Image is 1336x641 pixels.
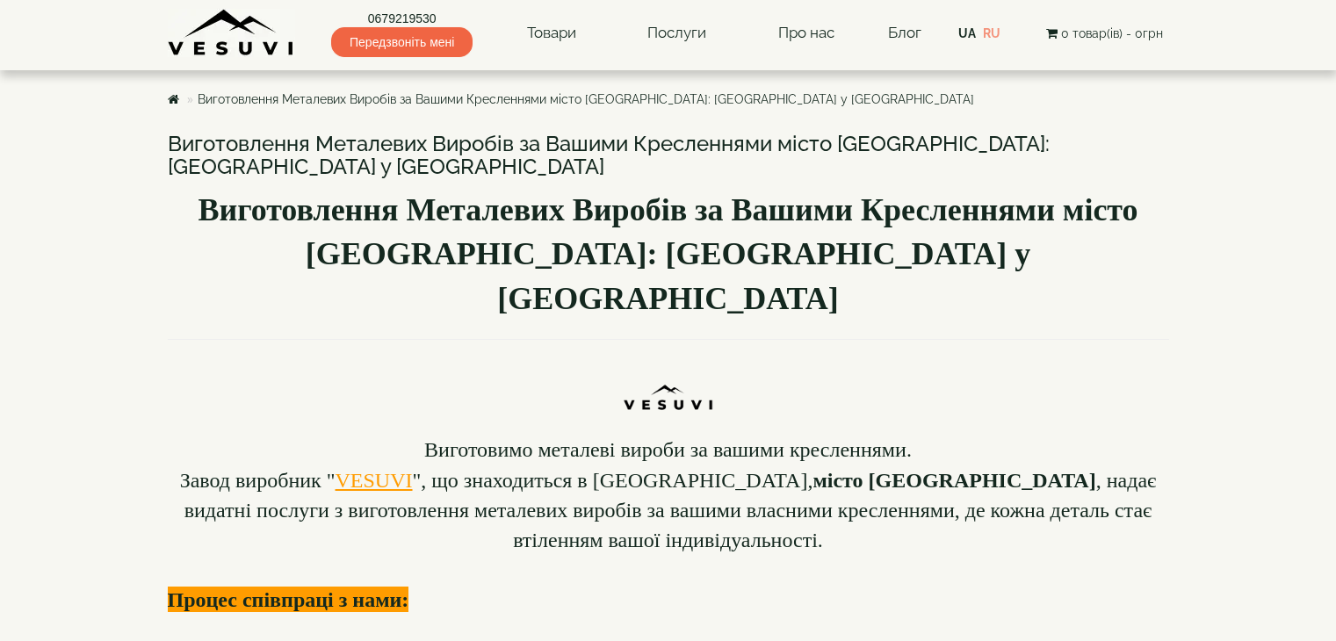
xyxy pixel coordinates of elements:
span: 0 товар(ів) - 0грн [1061,26,1163,40]
a: 0679219530 [331,10,473,27]
a: Товари [509,13,594,54]
font: Завод виробник " ", що знаходиться в [GEOGRAPHIC_DATA], , надає видатні послуги з виготовлення ме... [180,469,1157,551]
a: Виготовлення Металевих Виробів за Вашими Кресленнями місто [GEOGRAPHIC_DATA]: [GEOGRAPHIC_DATA] у... [198,92,974,106]
a: Про нас [761,13,852,54]
a: Блог [888,24,921,41]
a: Послуги [630,13,724,54]
img: Завод VESUVI [168,9,295,57]
a: ru [983,26,1000,40]
span: ua [958,26,976,40]
font: Виготовимо металеві вироби за вашими кресленнями. [424,438,912,461]
h3: Виготовлення Металевих Виробів за Вашими Кресленнями місто [GEOGRAPHIC_DATA]: [GEOGRAPHIC_DATA] у... [168,133,1169,179]
button: 0 товар(ів) - 0грн [1041,24,1168,43]
b: Виготовлення Металевих Виробів за Вашими Кресленнями місто [GEOGRAPHIC_DATA]: [GEOGRAPHIC_DATA] у... [198,192,1137,316]
b: місто [GEOGRAPHIC_DATA] [812,469,1095,492]
a: VESUVI [336,469,413,492]
span: Передзвоніть мені [331,27,473,57]
img: PUbymHslNuv4uAEzqJpb6FGsOwdgUpvJpDmNqBc3N95ZFIp7Nq6GbIGTo4R592Obv21Wx6QEDVHZ4VvSFe9xc49KlnFEIH65O... [619,349,717,421]
b: Процес співпраці з нами: [168,588,409,611]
